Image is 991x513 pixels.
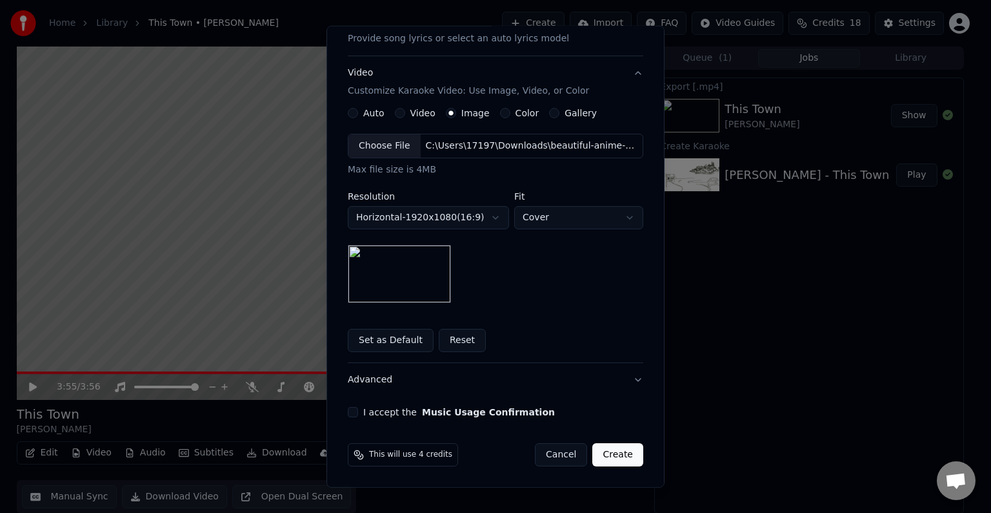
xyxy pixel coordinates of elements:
[565,109,597,118] label: Gallery
[439,329,486,352] button: Reset
[348,108,643,362] div: VideoCustomize Karaoke Video: Use Image, Video, or Color
[514,192,643,201] label: Fit
[348,134,421,158] div: Choose File
[348,67,589,98] div: Video
[410,109,435,118] label: Video
[369,450,452,460] span: This will use 4 credits
[363,109,385,118] label: Auto
[461,109,490,118] label: Image
[348,32,569,45] p: Provide song lyrics or select an auto lyrics model
[348,192,509,201] label: Resolution
[363,408,555,417] label: I accept the
[348,363,643,397] button: Advanced
[348,163,643,176] div: Max file size is 4MB
[348,4,643,56] button: LyricsProvide song lyrics or select an auto lyrics model
[592,443,643,466] button: Create
[348,329,434,352] button: Set as Default
[422,408,555,417] button: I accept the
[348,85,589,98] p: Customize Karaoke Video: Use Image, Video, or Color
[421,140,640,152] div: C:\Users\17197\Downloads\beautiful-anime-landscape-cartoon-scene.jpg
[516,109,539,118] label: Color
[535,443,587,466] button: Cancel
[348,56,643,108] button: VideoCustomize Karaoke Video: Use Image, Video, or Color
